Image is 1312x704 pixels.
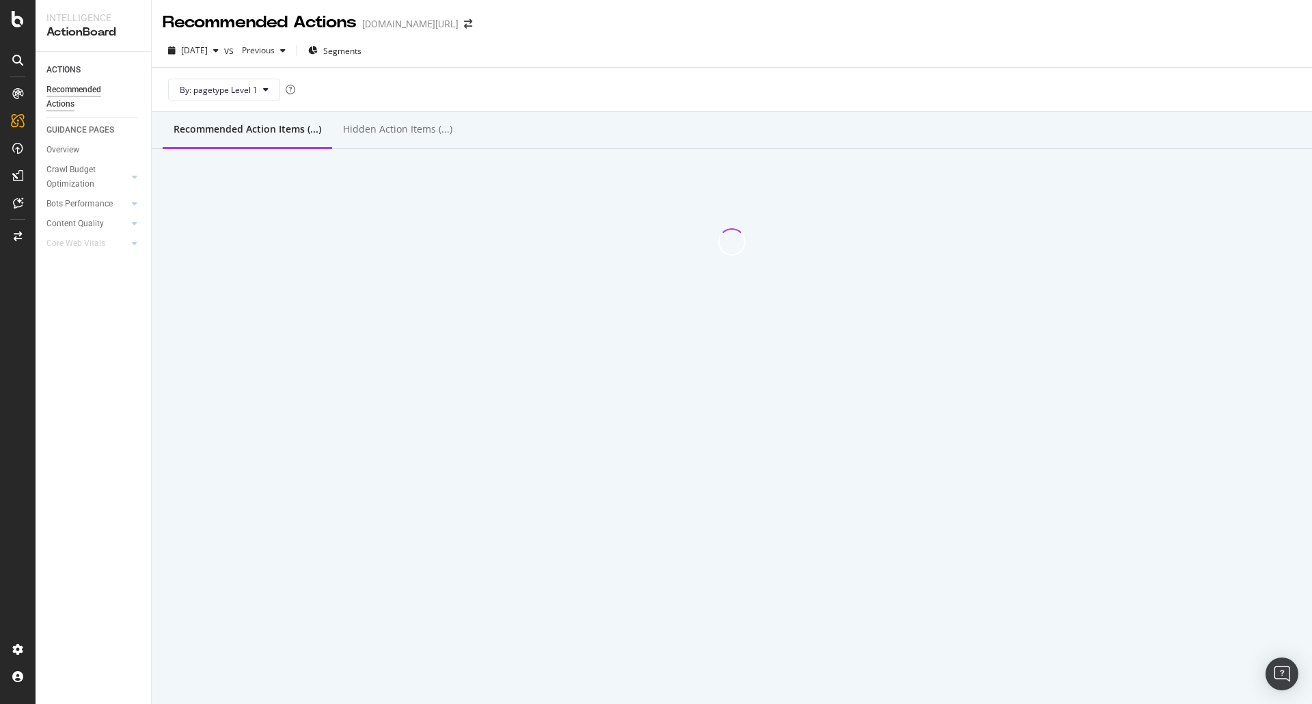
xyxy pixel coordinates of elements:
span: 2024 Dec. 3rd [181,44,208,56]
div: Recommended Action Items (...) [174,122,321,136]
button: By: pagetype Level 1 [168,79,280,100]
div: Intelligence [46,11,140,25]
button: [DATE] [163,40,224,62]
div: Core Web Vitals [46,236,105,251]
button: Segments [303,40,367,62]
div: GUIDANCE PAGES [46,123,114,137]
div: Recommended Actions [163,11,357,34]
a: ACTIONS [46,63,141,77]
div: Recommended Actions [46,83,128,111]
div: ACTIONS [46,63,81,77]
span: Segments [323,45,361,57]
div: Open Intercom Messenger [1266,658,1298,690]
span: vs [224,44,236,57]
div: Crawl Budget Optimization [46,163,118,191]
a: Crawl Budget Optimization [46,163,128,191]
div: [DOMAIN_NAME][URL] [362,17,459,31]
span: By: pagetype Level 1 [180,84,258,96]
a: GUIDANCE PAGES [46,123,141,137]
div: ActionBoard [46,25,140,40]
a: Bots Performance [46,197,128,211]
a: Core Web Vitals [46,236,128,251]
button: Previous [236,40,291,62]
div: Hidden Action Items (...) [343,122,452,136]
a: Overview [46,143,141,157]
a: Content Quality [46,217,128,231]
a: Recommended Actions [46,83,141,111]
div: Bots Performance [46,197,113,211]
span: Previous [236,44,275,56]
div: arrow-right-arrow-left [464,19,472,29]
div: Content Quality [46,217,104,231]
div: Overview [46,143,79,157]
